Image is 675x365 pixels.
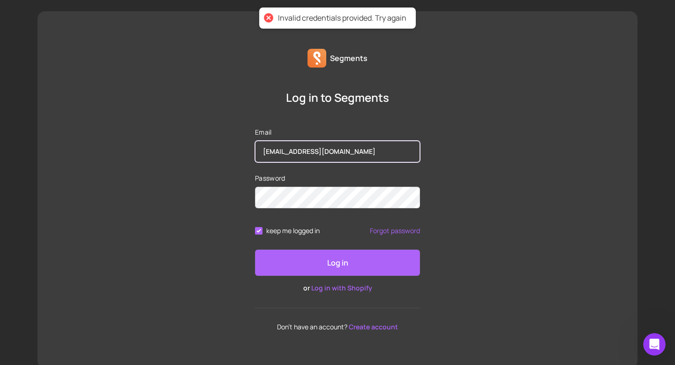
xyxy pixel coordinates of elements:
[370,227,420,235] a: Forgot password
[349,322,398,331] a: Create account
[311,283,372,292] a: Log in with Shopify
[255,141,420,162] input: Email
[255,128,420,137] label: Email
[255,90,420,105] p: Log in to Segments
[278,13,406,23] div: Invalid credentials provided. Try again
[255,323,420,331] p: Don't have an account?
[266,227,320,235] span: keep me logged in
[255,250,420,276] button: Log in
[330,53,367,64] p: Segments
[255,187,420,208] input: Password
[255,283,420,293] p: or
[643,333,666,356] iframe: Intercom live chat
[255,174,420,183] label: Password
[327,257,348,268] p: Log in
[255,227,262,235] input: remember me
